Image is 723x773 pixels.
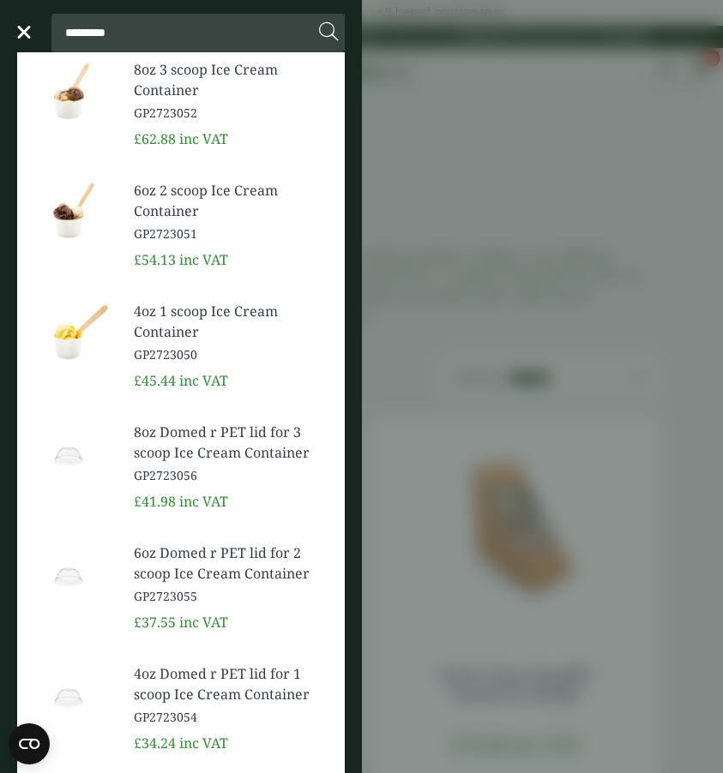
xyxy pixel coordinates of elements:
span: £54.13 [134,250,176,269]
span: 4oz 1 scoop Ice Cream Container [134,301,331,342]
span: GP2723052 [134,104,331,122]
span: GP2723051 [134,225,331,243]
button: Open CMP widget [9,723,50,764]
span: 8oz 3 scoop Ice Cream Container [134,59,331,100]
span: 6oz Domed r PET lid for 2 scoop Ice Cream Container [134,542,331,584]
span: £34.24 [134,734,176,752]
span: 8oz Domed r PET lid for 3 scoop Ice Cream Container [134,422,331,463]
img: GP2723051 [17,173,120,255]
span: inc VAT [179,371,228,390]
span: inc VAT [179,613,228,632]
a: 4oz 1 scoop Ice Cream Container GP2723050 [134,301,331,363]
span: GP2723050 [134,345,331,363]
span: £45.44 [134,371,176,390]
span: £62.88 [134,129,176,148]
span: inc VAT [179,734,228,752]
span: £41.98 [134,492,176,511]
img: GP2723052 [17,52,120,135]
a: 8oz Domed r PET lid for 3 scoop Ice Cream Container GP2723056 [134,422,331,484]
a: 4oz Domed r PET lid for 1 scoop Ice Cream Container GP2723054 [134,663,331,726]
span: GP2723055 [134,587,331,605]
span: inc VAT [179,492,228,511]
img: GP2723055 [17,536,120,618]
span: 4oz Domed r PET lid for 1 scoop Ice Cream Container [134,663,331,704]
span: GP2723054 [134,708,331,726]
a: 6oz 2 scoop Ice Cream Container GP2723051 [134,180,331,243]
img: GP2723054 [17,656,120,739]
img: GP2723056 [17,415,120,497]
img: GP2723050 [17,294,120,376]
span: inc VAT [179,250,228,269]
a: 6oz Domed r PET lid for 2 scoop Ice Cream Container GP2723055 [134,542,331,605]
span: inc VAT [179,129,228,148]
span: GP2723056 [134,466,331,484]
a: 8oz 3 scoop Ice Cream Container GP2723052 [134,59,331,122]
span: 6oz 2 scoop Ice Cream Container [134,180,331,221]
span: £37.55 [134,613,176,632]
